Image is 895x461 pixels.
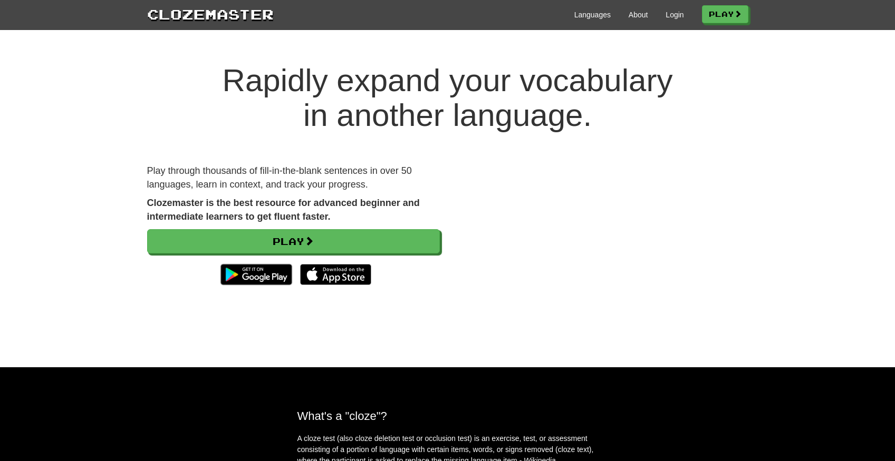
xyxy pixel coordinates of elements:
img: Get it on Google Play [215,259,297,290]
a: About [629,9,648,20]
a: Languages [574,9,611,20]
p: Play through thousands of fill-in-the-blank sentences in over 50 languages, learn in context, and... [147,164,440,191]
h2: What's a "cloze"? [297,409,598,423]
a: Clozemaster [147,4,274,24]
a: Play [702,5,748,23]
a: Play [147,229,440,253]
a: Login [666,9,684,20]
strong: Clozemaster is the best resource for advanced beginner and intermediate learners to get fluent fa... [147,198,420,222]
img: Download_on_the_App_Store_Badge_US-UK_135x40-25178aeef6eb6b83b96f5f2d004eda3bffbb37122de64afbaef7... [300,264,371,285]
